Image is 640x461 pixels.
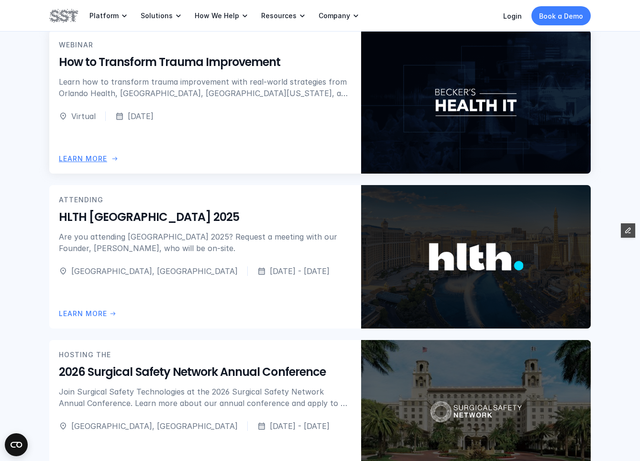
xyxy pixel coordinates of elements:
p: ATTENDING [59,195,103,205]
p: Virtual [71,110,96,122]
p: Platform [89,11,119,20]
p: [GEOGRAPHIC_DATA], [GEOGRAPHIC_DATA] [71,265,238,277]
h5: How to Transform Trauma Improvement [59,55,352,71]
p: Resources [261,11,297,20]
p: How We Help [195,11,239,20]
p: LEARN more [59,308,107,319]
img: HLTH logo [429,233,523,281]
span: arrow_right_alt [109,310,117,318]
p: LEARN more [59,154,107,164]
p: [GEOGRAPHIC_DATA], [GEOGRAPHIC_DATA] [71,420,238,432]
p: Learn how to transform trauma improvement with real-world strategies from Orlando Health, [GEOGRA... [59,76,352,99]
p: [DATE] - [DATE] [270,420,330,432]
p: [DATE] [128,110,154,122]
a: WEBINARHow to Transform Trauma ImprovementLearn how to transform trauma improvement with real-wor... [49,30,591,174]
p: Book a Demo [539,11,583,21]
p: [DATE] - [DATE] [270,265,330,277]
h5: 2026 Surgical Safety Network Annual Conference [59,364,352,381]
a: Book a Demo [531,6,591,25]
p: Join Surgical Safety Technologies at the 2026 Surgical Safety Network Annual Conference. Learn mo... [59,386,352,409]
span: arrow_right_alt [111,155,119,163]
p: Company [319,11,350,20]
p: WEBINAR [59,40,93,50]
p: Solutions [141,11,173,20]
p: HOSTING THE [59,350,111,360]
img: Surgical Safety Network logo [429,388,523,436]
img: SST logo [49,8,78,24]
button: Edit Framer Content [621,223,635,238]
button: Open CMP widget [5,433,28,456]
a: Login [503,12,522,20]
a: ATTENDINGHLTH [GEOGRAPHIC_DATA] 2025Are you attending [GEOGRAPHIC_DATA] 2025? Request a meeting w... [49,185,591,329]
p: Are you attending [GEOGRAPHIC_DATA] 2025? Request a meeting with our Founder, [PERSON_NAME], who ... [59,231,352,254]
h5: HLTH [GEOGRAPHIC_DATA] 2025 [59,209,352,226]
